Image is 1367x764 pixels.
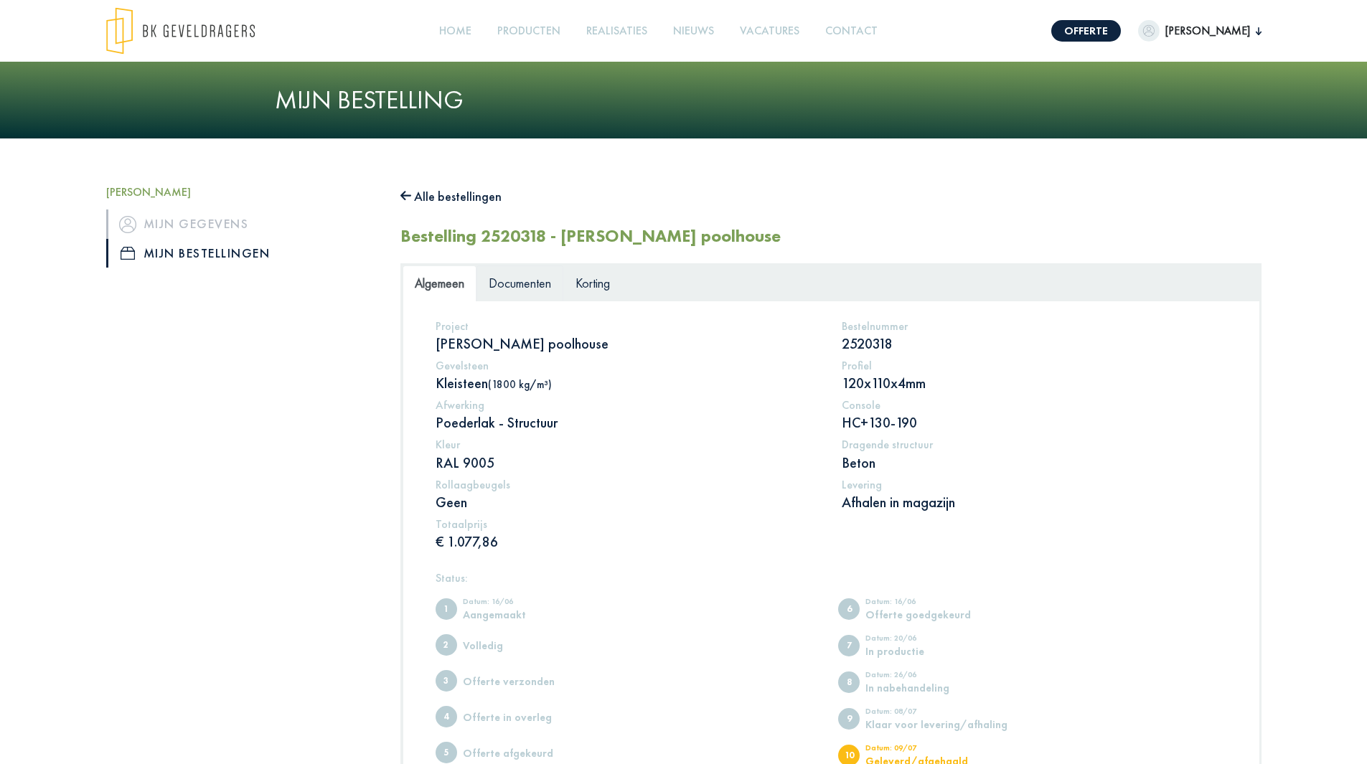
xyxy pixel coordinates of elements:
[436,706,457,727] span: Offerte in overleg
[400,226,781,247] h2: Bestelling 2520318 - [PERSON_NAME] poolhouse
[275,85,1093,115] h1: Mijn bestelling
[734,15,805,47] a: Vacatures
[842,478,1227,491] h5: Levering
[400,185,502,208] button: Alle bestellingen
[842,398,1227,412] h5: Console
[865,646,984,656] div: In productie
[865,682,984,693] div: In nabehandeling
[463,748,581,758] div: Offerte afgekeurd
[838,598,860,620] span: Offerte goedgekeurd
[1051,20,1121,42] a: Offerte
[403,265,1259,301] ul: Tabs
[436,493,821,511] p: Geen
[865,744,984,755] div: Datum: 09/07
[463,712,581,722] div: Offerte in overleg
[576,275,610,291] span: Korting
[865,707,1007,719] div: Datum: 08/07
[838,708,860,730] span: Klaar voor levering/afhaling
[106,239,379,268] a: iconMijn bestellingen
[436,571,1227,585] h5: Status:
[667,15,720,47] a: Nieuws
[463,640,581,651] div: Volledig
[436,438,821,451] h5: Kleur
[819,15,883,47] a: Contact
[119,216,136,233] img: icon
[865,609,984,620] div: Offerte goedgekeurd
[436,398,821,412] h5: Afwerking
[463,676,581,687] div: Offerte verzonden
[433,15,477,47] a: Home
[106,209,379,238] a: iconMijn gegevens
[415,275,464,291] span: Algemeen
[865,719,1007,730] div: Klaar voor levering/afhaling
[842,493,1227,511] p: Afhalen in magazijn
[1160,22,1256,39] span: [PERSON_NAME]
[1138,20,1160,42] img: dummypic.png
[865,598,984,609] div: Datum: 16/06
[436,670,457,692] span: Offerte verzonden
[489,275,551,291] span: Documenten
[842,334,1227,353] p: 2520318
[106,7,255,55] img: logo
[842,359,1227,372] h5: Profiel
[436,453,821,472] p: RAL 9005
[436,532,821,551] p: € 1.077,86
[838,671,860,693] span: In nabehandeling
[842,413,1227,432] p: HC+130-190
[488,377,552,391] span: (1800 kg/m³)
[436,359,821,372] h5: Gevelsteen
[463,609,581,620] div: Aangemaakt
[436,334,821,353] p: [PERSON_NAME] poolhouse
[463,598,581,609] div: Datum: 16/06
[842,453,1227,472] p: Beton
[842,319,1227,333] h5: Bestelnummer
[436,634,457,656] span: Volledig
[865,671,984,682] div: Datum: 26/06
[842,374,1227,392] p: 120x110x4mm
[436,319,821,333] h5: Project
[436,517,821,531] h5: Totaalprijs
[436,413,821,432] p: Poederlak - Structuur
[842,438,1227,451] h5: Dragende structuur
[581,15,653,47] a: Realisaties
[436,742,457,763] span: Offerte afgekeurd
[1138,20,1262,42] button: [PERSON_NAME]
[492,15,566,47] a: Producten
[838,635,860,656] span: In productie
[121,247,135,260] img: icon
[436,374,821,392] p: Kleisteen
[436,598,457,620] span: Aangemaakt
[106,185,379,199] h5: [PERSON_NAME]
[436,478,821,491] h5: Rollaagbeugels
[865,634,984,646] div: Datum: 20/06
